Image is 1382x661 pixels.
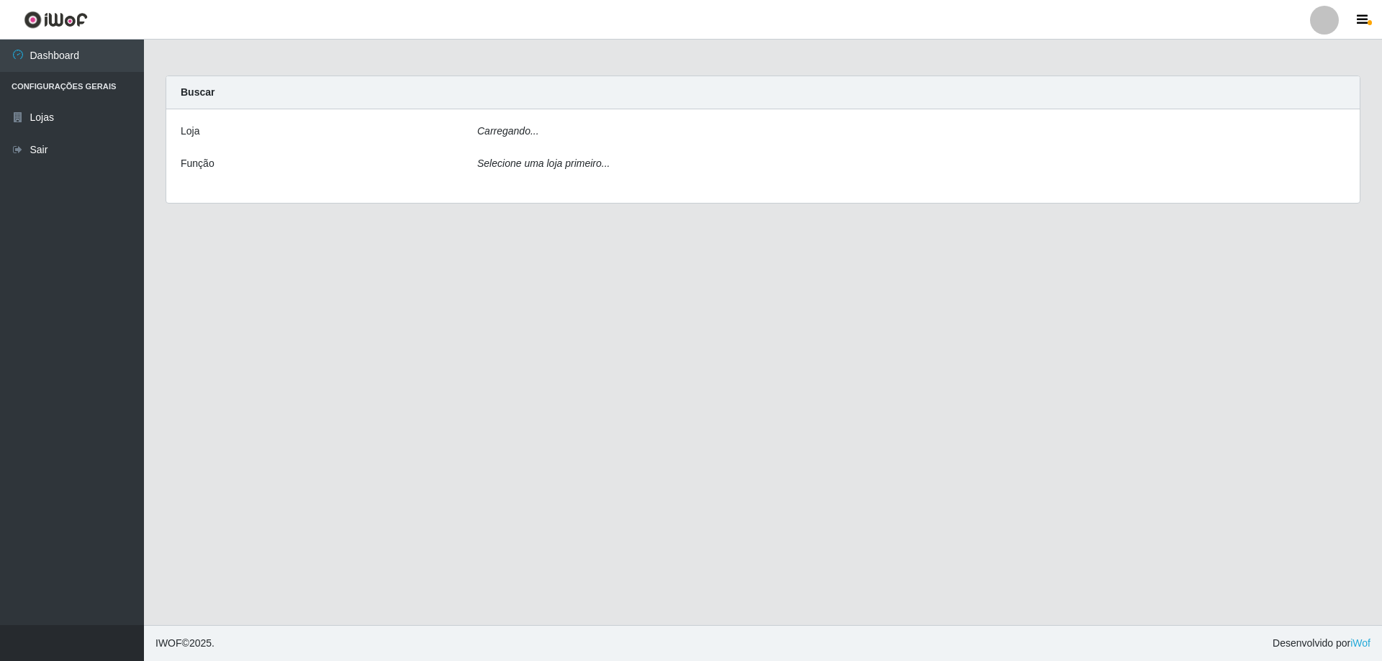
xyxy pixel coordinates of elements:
label: Função [181,156,214,171]
a: iWof [1350,637,1370,649]
span: Desenvolvido por [1273,636,1370,651]
span: IWOF [155,637,182,649]
strong: Buscar [181,86,214,98]
img: CoreUI Logo [24,11,88,29]
span: © 2025 . [155,636,214,651]
i: Carregando... [477,125,539,137]
label: Loja [181,124,199,139]
i: Selecione uma loja primeiro... [477,158,610,169]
